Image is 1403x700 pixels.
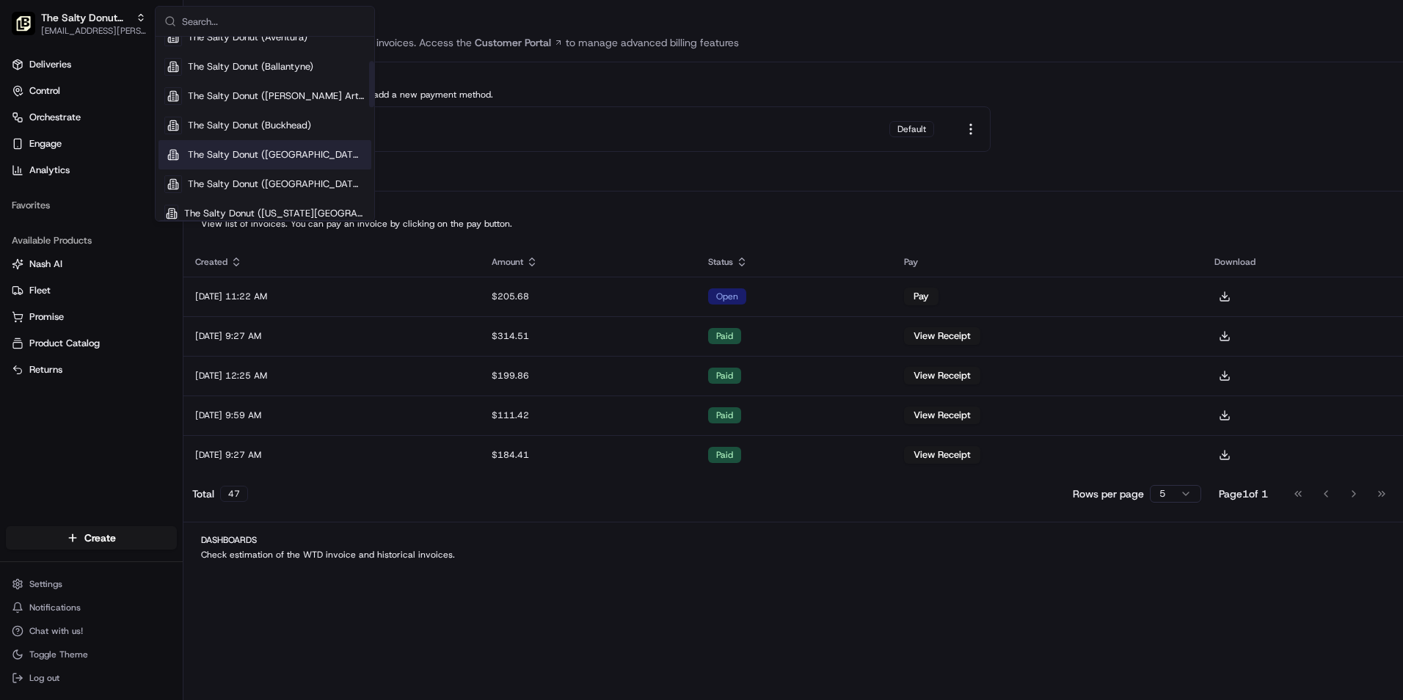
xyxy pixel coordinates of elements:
[188,148,365,161] span: The Salty Donut ([GEOGRAPHIC_DATA])
[183,395,480,435] td: [DATE] 9:59 AM
[6,621,177,641] button: Chat with us!
[904,367,980,384] button: View Receipt
[12,258,171,271] a: Nash AI
[201,203,1385,215] h2: Invoices
[184,207,365,220] span: The Salty Donut ([US_STATE][GEOGRAPHIC_DATA])
[15,140,41,167] img: 1736555255976-a54dd68f-1ca7-489b-9aae-adbdc363a1c4
[183,435,480,475] td: [DATE] 9:27 AM
[6,305,177,329] button: Promise
[708,288,746,305] div: open
[29,213,112,227] span: Knowledge Base
[6,79,177,103] button: Control
[12,337,171,350] a: Product Catalog
[15,59,267,82] p: Welcome 👋
[1073,486,1144,501] p: Rows per page
[6,597,177,618] button: Notifications
[9,207,118,233] a: 📗Knowledge Base
[708,368,741,384] div: paid
[118,207,241,233] a: 💻API Documentation
[708,256,881,268] div: Status
[249,145,267,162] button: Start new chat
[12,12,35,35] img: The Salty Donut (Bishop Arts)
[201,35,1385,50] p: Manage your payment methods and invoices. Access the to manage advanced billing features
[146,249,178,260] span: Pylon
[192,486,248,502] div: Total
[188,90,365,103] span: The Salty Donut ([PERSON_NAME] Arts)
[29,258,62,271] span: Nash AI
[889,121,934,137] div: Default
[29,363,62,376] span: Returns
[708,328,741,344] div: paid
[1219,486,1268,501] div: Page 1 of 1
[904,256,1190,268] div: Pay
[492,370,685,382] div: $199.86
[12,310,171,324] a: Promise
[6,332,177,355] button: Product Catalog
[29,625,83,637] span: Chat with us!
[6,194,177,217] div: Favorites
[220,486,248,502] div: 47
[84,531,116,545] span: Create
[41,25,146,37] button: [EMAIL_ADDRESS][PERSON_NAME][DOMAIN_NAME]
[195,256,468,268] div: Created
[183,316,480,356] td: [DATE] 9:27 AM
[6,158,177,182] a: Analytics
[708,407,741,423] div: paid
[201,549,1385,561] p: Check estimation of the WTD invoice and historical invoices.
[492,330,685,342] div: $314.51
[201,218,1385,230] p: View list of invoices. You can pay an invoice by clicking on the pay button.
[6,132,177,156] button: Engage
[6,574,177,594] button: Settings
[6,53,177,76] a: Deliveries
[6,106,177,129] button: Orchestrate
[29,164,70,177] span: Analytics
[904,327,980,345] button: View Receipt
[188,31,307,44] span: The Salty Donut (Aventura)
[38,95,264,110] input: Got a question? Start typing here...
[50,140,241,155] div: Start new chat
[124,214,136,226] div: 💻
[183,356,480,395] td: [DATE] 12:25 AM
[29,337,100,350] span: Product Catalog
[103,248,178,260] a: Powered byPylon
[6,229,177,252] div: Available Products
[6,358,177,382] button: Returns
[29,672,59,684] span: Log out
[15,214,26,226] div: 📗
[29,284,51,297] span: Fleet
[6,644,177,665] button: Toggle Theme
[188,60,313,73] span: The Salty Donut (Ballantyne)
[492,409,685,421] div: $111.42
[1214,256,1391,268] div: Download
[188,119,311,132] span: The Salty Donut (Buckhead)
[201,534,1385,546] h2: Dashboards
[29,578,62,590] span: Settings
[188,178,365,191] span: The Salty Donut ([GEOGRAPHIC_DATA])
[6,279,177,302] button: Fleet
[492,291,685,302] div: $205.68
[29,310,64,324] span: Promise
[182,7,365,36] input: Search...
[6,668,177,688] button: Log out
[472,35,566,50] a: Customer Portal
[6,6,152,41] button: The Salty Donut (Bishop Arts)The Salty Donut ([PERSON_NAME] Arts)[EMAIL_ADDRESS][PERSON_NAME][DOM...
[29,58,71,71] span: Deliveries
[29,137,62,150] span: Engage
[29,111,81,124] span: Orchestrate
[50,155,186,167] div: We're available if you need us!
[29,84,60,98] span: Control
[6,252,177,276] button: Nash AI
[41,10,130,25] button: The Salty Donut ([PERSON_NAME] Arts)
[492,449,685,461] div: $184.41
[139,213,236,227] span: API Documentation
[6,526,177,550] button: Create
[201,89,1385,101] p: Manage your payment methods. You can add a new payment method.
[201,12,1385,35] h1: Manage Billing
[904,446,980,464] button: View Receipt
[29,602,81,613] span: Notifications
[15,15,44,44] img: Nash
[183,277,480,316] td: [DATE] 11:22 AM
[12,363,171,376] a: Returns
